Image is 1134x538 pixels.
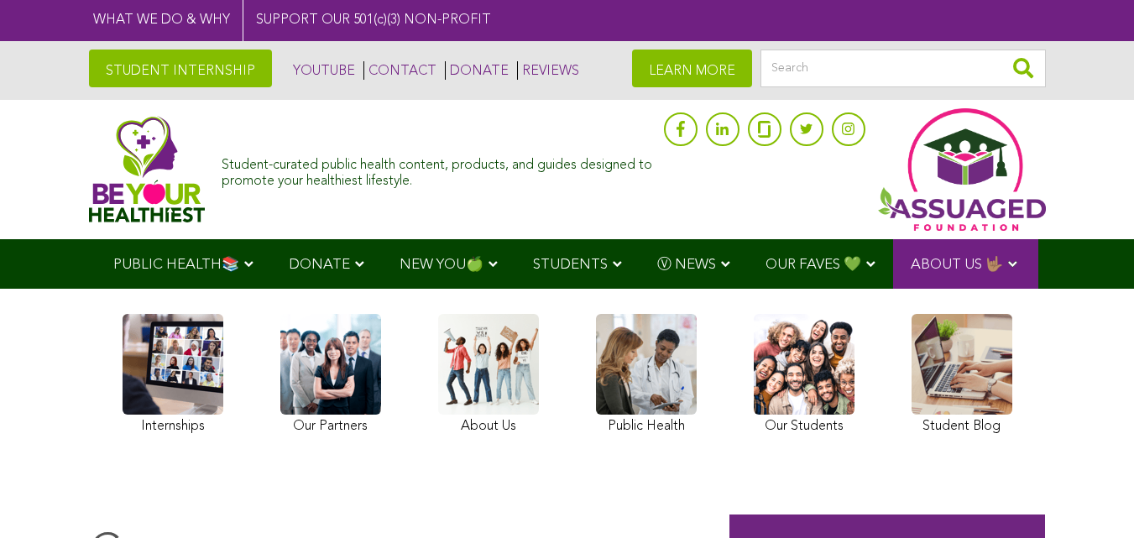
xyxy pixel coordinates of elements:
[222,149,655,190] div: Student-curated public health content, products, and guides designed to promote your healthiest l...
[517,61,579,80] a: REVIEWS
[89,239,1046,289] div: Navigation Menu
[89,116,206,222] img: Assuaged
[758,121,770,138] img: glassdoor
[911,258,1003,272] span: ABOUT US 🤟🏽
[632,50,752,87] a: LEARN MORE
[760,50,1046,87] input: Search
[878,108,1046,231] img: Assuaged App
[445,61,509,80] a: DONATE
[289,61,355,80] a: YOUTUBE
[89,50,272,87] a: STUDENT INTERNSHIP
[400,258,483,272] span: NEW YOU🍏
[363,61,436,80] a: CONTACT
[533,258,608,272] span: STUDENTS
[766,258,861,272] span: OUR FAVES 💚
[1050,457,1134,538] iframe: Chat Widget
[657,258,716,272] span: Ⓥ NEWS
[289,258,350,272] span: DONATE
[113,258,239,272] span: PUBLIC HEALTH📚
